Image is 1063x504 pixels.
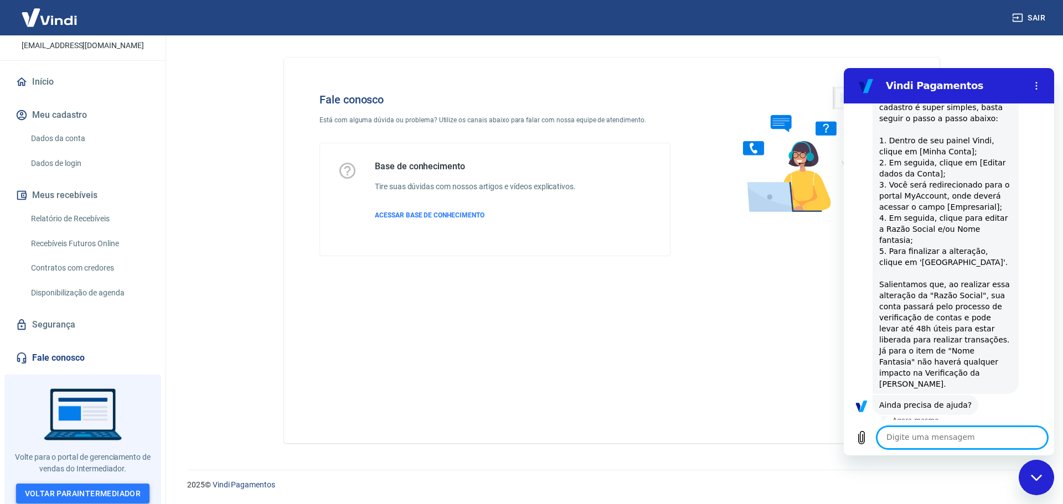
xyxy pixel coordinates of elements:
[721,75,889,223] img: Fale conosco
[213,480,275,489] a: Vindi Pagamentos
[1010,8,1050,28] button: Sair
[375,161,576,172] h5: Base de conhecimento
[319,115,670,125] p: Está com alguma dúvida ou problema? Utilize os canais abaixo para falar com nossa equipe de atend...
[375,210,576,220] a: ACESSAR BASE DE CONHECIMENTO
[27,257,152,279] a: Contratos com credores
[844,68,1054,455] iframe: Janela de mensagens
[13,103,152,127] button: Meu cadastro
[187,479,1036,491] p: 2025 ©
[22,40,144,51] p: [EMAIL_ADDRESS][DOMAIN_NAME]
[375,211,484,219] span: ACESSAR BASE DE CONHECIMENTO
[13,313,152,337] a: Segurança
[13,70,152,94] a: Início
[13,346,152,370] a: Fale conosco
[27,127,152,150] a: Dados da conta
[27,207,152,230] a: Relatório de Recebíveis
[16,484,150,504] a: Voltar paraIntermediador
[27,282,152,304] a: Disponibilização de agenda
[319,93,670,106] h4: Fale conosco
[13,1,85,34] img: Vindi
[375,181,576,193] h6: Tire suas dúvidas com nossos artigos e vídeos explicativos.
[27,152,152,175] a: Dados de login
[13,183,152,207] button: Meus recebíveis
[38,24,127,35] p: [PERSON_NAME]
[1019,460,1054,495] iframe: Botão para abrir a janela de mensagens, conversa em andamento
[27,232,152,255] a: Recebíveis Futuros Online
